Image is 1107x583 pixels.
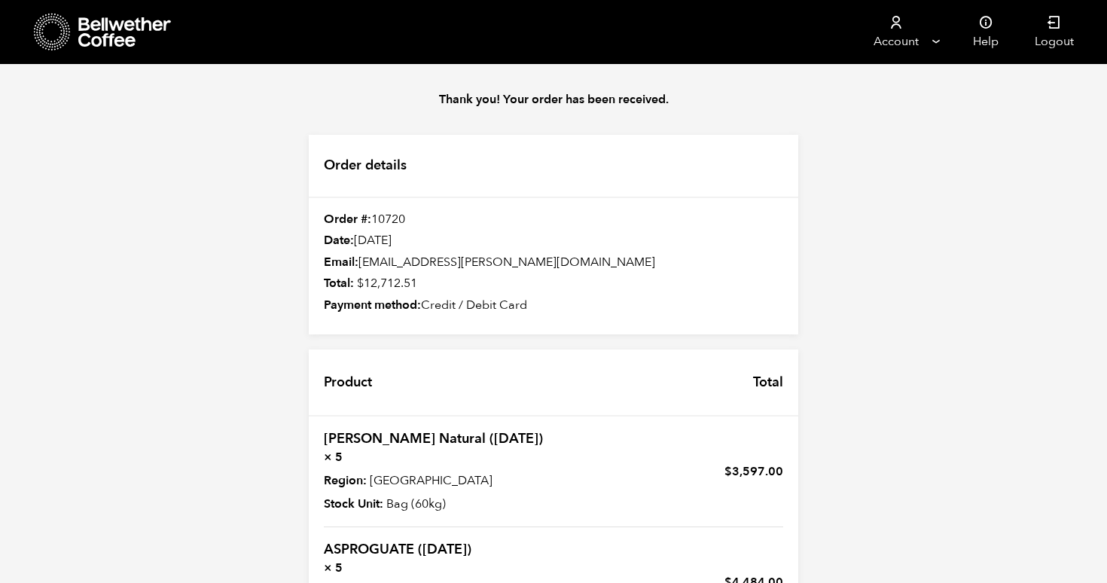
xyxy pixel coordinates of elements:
th: Total [738,349,798,415]
p: Bag (60kg) [324,495,544,513]
strong: Stock Unit: [324,495,383,513]
strong: Payment method: [324,297,421,313]
div: 10720 [309,212,798,228]
p: Thank you! Your order has been received. [294,90,813,108]
div: [EMAIL_ADDRESS][PERSON_NAME][DOMAIN_NAME] [309,255,798,271]
a: [PERSON_NAME] Natural ([DATE]) [324,429,543,448]
strong: Region: [324,472,367,490]
bdi: 12,712.51 [357,275,417,291]
span: $ [724,463,732,480]
div: [DATE] [309,233,798,249]
h2: Order details [309,135,798,198]
strong: Date: [324,232,354,249]
strong: × 5 [324,559,544,577]
a: ASPROGUATE ([DATE]) [324,540,471,559]
th: Product [309,349,387,415]
bdi: 3,597.00 [724,463,783,480]
div: Credit / Debit Card [309,298,798,314]
strong: × 5 [324,448,544,466]
p: [GEOGRAPHIC_DATA] [324,472,544,490]
strong: Email: [324,254,358,270]
strong: Order #: [324,211,371,227]
span: $ [357,275,364,291]
strong: Total: [324,275,354,291]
